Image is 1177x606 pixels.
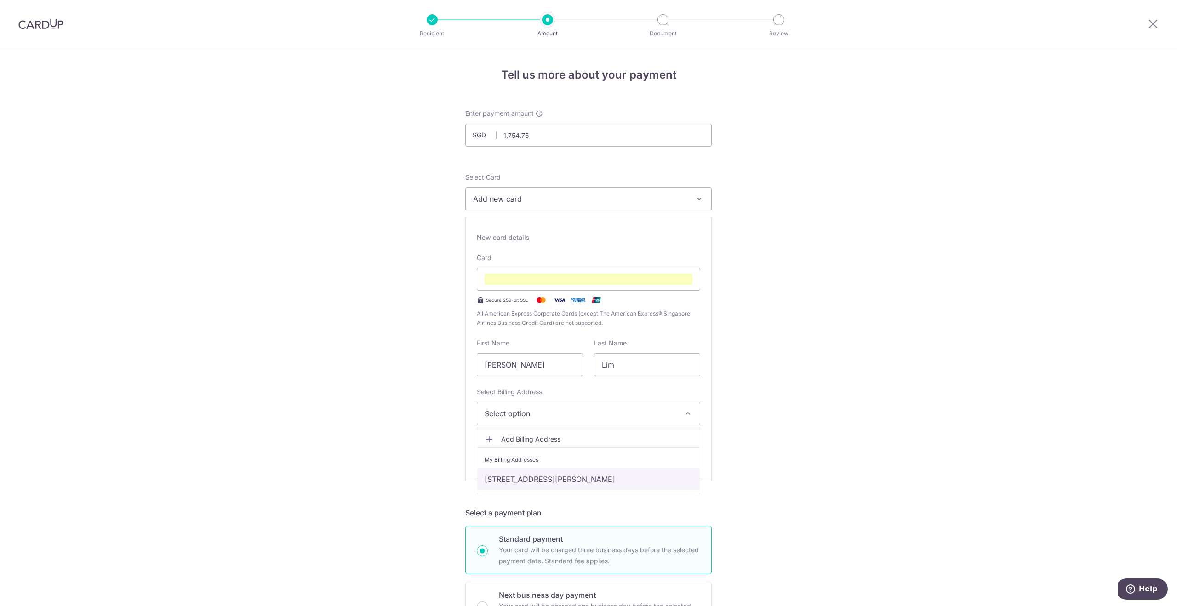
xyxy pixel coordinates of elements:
button: Add new card [465,187,712,210]
label: Select Billing Address [477,387,542,396]
p: Amount [514,29,582,38]
p: Your card will be charged three business days before the selected payment date. Standard fee appl... [499,544,700,566]
h5: Select a payment plan [465,507,712,518]
p: Next business day payment [499,589,700,600]
img: CardUp [18,18,63,29]
span: Enter payment amount [465,109,534,118]
img: .alt.amex [569,295,587,306]
span: Add Billing Address [501,435,692,444]
span: Secure 256-bit SSL [486,296,528,304]
p: Review [745,29,813,38]
input: Cardholder First Name [477,353,583,376]
a: Add Billing Address [477,431,700,447]
label: First Name [477,339,509,348]
p: Standard payment [499,533,700,544]
iframe: Secure card payment input frame [485,274,692,285]
span: translation missing: en.payables.payment_networks.credit_card.summary.labels.select_card [465,173,501,181]
a: [STREET_ADDRESS][PERSON_NAME] [477,468,700,490]
button: Select option [477,402,700,425]
span: Select option [485,408,676,419]
input: 0.00 [465,124,712,147]
img: Visa [550,295,569,306]
ul: Add new card [477,427,700,494]
span: All American Express Corporate Cards (except The American Express® Singapore Airlines Business Cr... [477,309,700,328]
iframe: Opens a widget where you can find more information [1118,578,1168,601]
span: My Billing Addresses [485,455,538,464]
img: Mastercard [532,295,550,306]
label: Last Name [594,339,627,348]
p: Document [629,29,697,38]
h4: Tell us more about your payment [465,67,712,83]
label: Card [477,253,491,262]
span: SGD [473,130,497,140]
span: Add new card [473,193,687,204]
div: New card details [477,233,700,242]
input: Cardholder Last Name [594,353,700,376]
img: .alt.unionpay [587,295,606,306]
p: Recipient [398,29,466,38]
